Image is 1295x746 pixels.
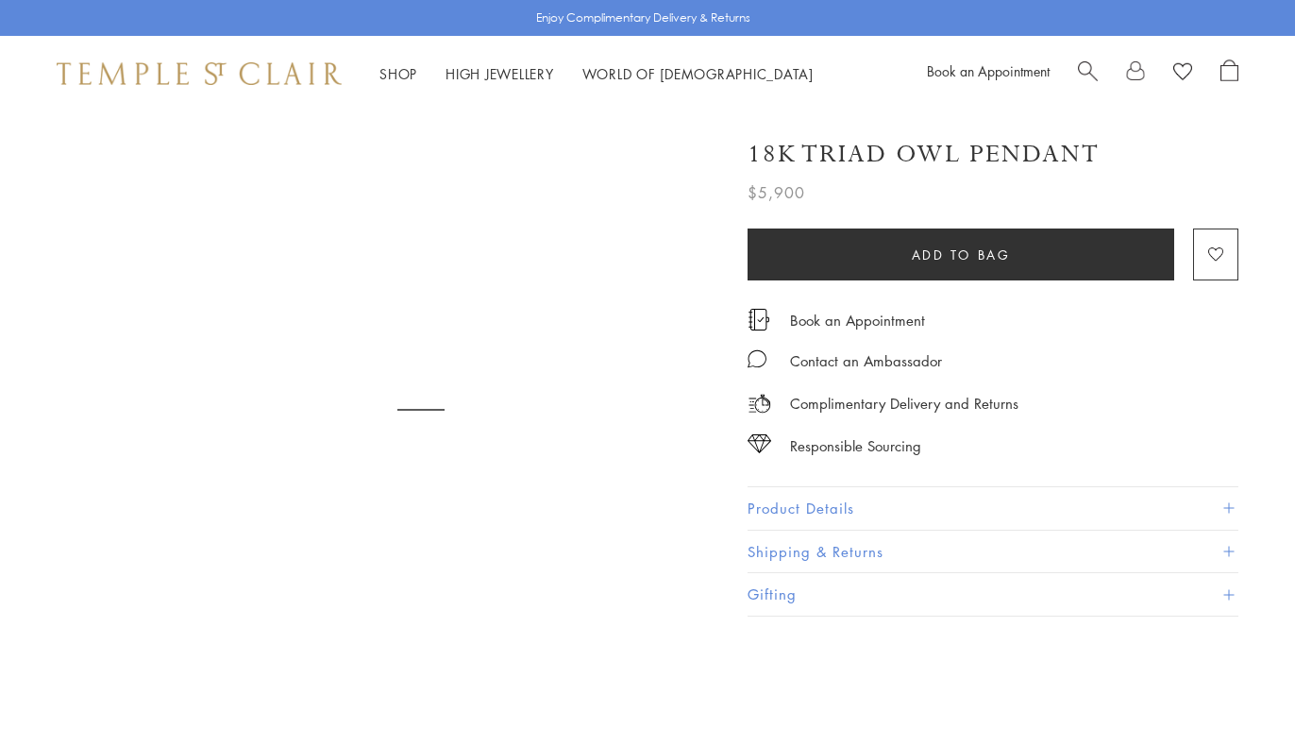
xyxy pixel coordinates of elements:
[446,64,554,83] a: High JewelleryHigh Jewellery
[748,309,770,331] img: icon_appointment.svg
[57,62,342,85] img: Temple St. Clair
[790,392,1018,415] p: Complimentary Delivery and Returns
[748,138,1100,171] h1: 18K Triad Owl Pendant
[748,573,1238,616] button: Gifting
[1078,59,1098,88] a: Search
[748,531,1238,573] button: Shipping & Returns
[748,392,771,415] img: icon_delivery.svg
[536,8,750,27] p: Enjoy Complimentary Delivery & Returns
[748,487,1238,530] button: Product Details
[748,349,766,368] img: MessageIcon-01_2.svg
[927,61,1050,80] a: Book an Appointment
[748,434,771,453] img: icon_sourcing.svg
[1201,657,1276,727] iframe: Gorgias live chat messenger
[1220,59,1238,88] a: Open Shopping Bag
[379,64,417,83] a: ShopShop
[582,64,814,83] a: World of [DEMOGRAPHIC_DATA]World of [DEMOGRAPHIC_DATA]
[379,62,814,86] nav: Main navigation
[790,349,942,373] div: Contact an Ambassador
[1173,59,1192,88] a: View Wishlist
[912,245,1011,265] span: Add to bag
[790,434,921,458] div: Responsible Sourcing
[748,229,1174,280] button: Add to bag
[790,310,925,331] a: Book an Appointment
[748,180,805,205] span: $5,900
